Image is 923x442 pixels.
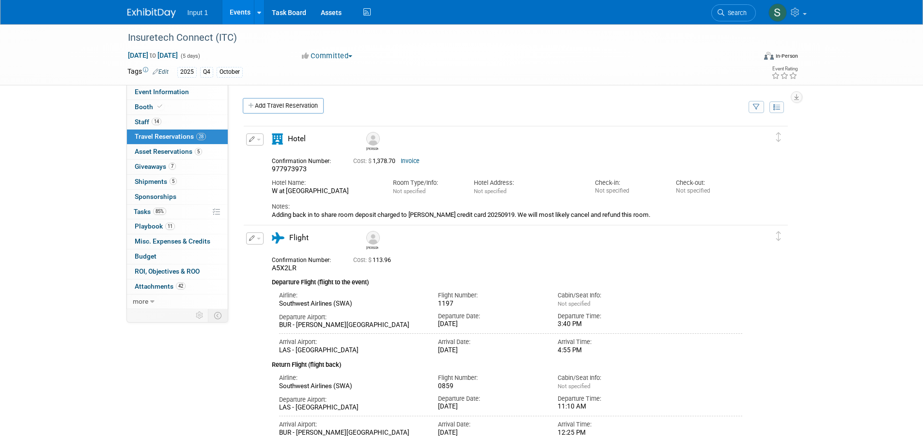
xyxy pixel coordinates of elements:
[272,202,743,211] div: Notes:
[558,346,663,355] div: 4:55 PM
[135,147,202,155] span: Asset Reservations
[364,132,381,151] div: Angie Spallas
[393,188,425,195] span: Not specified
[135,118,161,126] span: Staff
[127,160,228,174] a: Giveaways7
[558,300,590,307] span: Not specified
[135,237,210,245] span: Misc. Expenses & Credits
[558,291,663,300] div: Cabin/Seat Info:
[127,100,228,115] a: Booth
[127,249,228,264] a: Budget
[776,231,781,241] i: Click and drag to move item
[165,223,175,230] span: 11
[279,404,424,412] div: LAS - [GEOGRAPHIC_DATA]
[753,104,760,111] i: Filter by Traveler
[353,257,395,263] span: 113.96
[768,3,787,22] img: Susan Stout
[393,179,459,187] div: Room Type/Info:
[776,132,781,142] i: Click and drag to move item
[288,134,306,143] span: Hotel
[135,103,164,111] span: Booth
[188,9,208,16] span: Input 1
[191,309,208,322] td: Personalize Event Tab Strip
[279,300,424,308] div: Southwest Airlines (SWA)
[676,187,742,195] div: Not specified
[364,231,381,250] div: Jamie Bischoff
[153,208,166,215] span: 85%
[676,179,742,187] div: Check-out:
[438,382,543,391] div: 0859
[127,264,228,279] a: ROI, Objectives & ROO
[366,146,378,151] div: Angie Spallas
[764,52,774,60] img: Format-Inperson.png
[279,346,424,355] div: LAS - [GEOGRAPHIC_DATA]
[272,355,743,370] div: Return Flight (flight back)
[438,312,543,321] div: Departure Date:
[153,68,169,75] a: Edit
[200,67,213,77] div: Q4
[558,403,663,411] div: 11:10 AM
[558,394,663,403] div: Departure Time:
[127,295,228,309] a: more
[438,346,543,355] div: [DATE]
[152,118,161,125] span: 14
[279,291,424,300] div: Airline:
[279,374,424,382] div: Airline:
[243,98,324,114] a: Add Travel Reservation
[558,383,590,390] span: Not specified
[272,165,307,173] span: 977973973
[438,394,543,403] div: Departure Date:
[272,187,378,196] div: W at [GEOGRAPHIC_DATA]
[289,233,309,242] span: Flight
[180,53,200,59] span: (5 days)
[558,429,663,437] div: 12:25 PM
[366,231,380,245] img: Jamie Bischoff
[208,309,228,322] td: Toggle Event Tabs
[366,245,378,250] div: Jamie Bischoff
[157,104,162,109] i: Booth reservation complete
[272,155,339,165] div: Confirmation Number:
[127,115,228,130] a: Staff14
[558,320,663,328] div: 3:40 PM
[438,291,543,300] div: Flight Number:
[135,132,206,140] span: Travel Reservations
[298,51,356,61] button: Committed
[127,130,228,144] a: Travel Reservations28
[699,50,798,65] div: Event Format
[217,67,243,77] div: October
[127,205,228,219] a: Tasks85%
[558,420,663,429] div: Arrival Time:
[438,374,543,382] div: Flight Number:
[711,4,756,21] a: Search
[135,193,176,200] span: Sponsorships
[558,338,663,346] div: Arrival Time:
[438,429,543,437] div: [DATE]
[127,234,228,249] a: Misc. Expenses & Credits
[558,312,663,321] div: Departure Time:
[134,208,166,215] span: Tasks
[135,88,189,96] span: Event Information
[438,300,543,308] div: 1197
[127,190,228,204] a: Sponsorships
[353,158,399,164] span: 1,378.70
[135,267,200,275] span: ROI, Objectives & ROO
[272,273,743,287] div: Departure Flight (flight to the event)
[438,338,543,346] div: Arrival Date:
[135,252,156,260] span: Budget
[279,321,424,329] div: BUR - [PERSON_NAME][GEOGRAPHIC_DATA]
[279,313,424,322] div: Departure Airport:
[195,148,202,155] span: 5
[169,163,176,170] span: 7
[272,133,283,145] i: Hotel
[127,51,178,60] span: [DATE] [DATE]
[438,420,543,429] div: Arrival Date:
[353,257,373,263] span: Cost: $
[771,66,798,71] div: Event Rating
[170,178,177,185] span: 5
[127,279,228,294] a: Attachments42
[438,320,543,328] div: [DATE]
[177,67,197,77] div: 2025
[127,85,228,99] a: Event Information
[127,219,228,234] a: Playbook11
[558,374,663,382] div: Cabin/Seat Info:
